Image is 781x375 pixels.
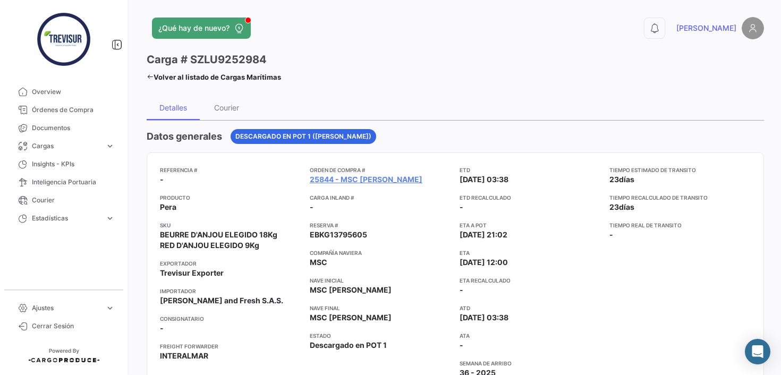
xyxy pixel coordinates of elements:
[147,129,222,144] h4: Datos generales
[32,123,115,133] span: Documentos
[609,175,619,184] span: 23
[32,321,115,331] span: Cerrar Sesión
[310,285,392,295] span: MSC [PERSON_NAME]
[160,259,301,268] app-card-info-title: Exportador
[32,177,115,187] span: Inteligencia Portuaria
[609,193,751,202] app-card-info-title: Tiempo recalculado de transito
[460,331,601,340] app-card-info-title: ATA
[310,249,451,257] app-card-info-title: Compañía naviera
[460,229,507,240] span: [DATE] 21:02
[160,229,277,240] span: BEURRE D'ANJOU ELEGIDO 18Kg
[32,195,115,205] span: Courier
[160,351,208,361] span: INTERALMAR
[310,174,422,185] a: 25844 - MSC [PERSON_NAME]
[160,193,301,202] app-card-info-title: Producto
[460,304,601,312] app-card-info-title: ATD
[460,257,508,268] span: [DATE] 12:00
[105,303,115,313] span: expand_more
[619,175,634,184] span: días
[214,103,239,112] div: Courier
[9,83,119,101] a: Overview
[609,230,613,239] span: -
[32,87,115,97] span: Overview
[147,70,281,84] a: Volver al listado de Cargas Marítimas
[460,312,508,323] span: [DATE] 03:38
[32,303,101,313] span: Ajustes
[160,323,164,334] span: -
[9,119,119,137] a: Documentos
[310,312,392,323] span: MSC [PERSON_NAME]
[460,221,601,229] app-card-info-title: ETA a POT
[310,221,451,229] app-card-info-title: Reserva #
[160,295,283,306] span: [PERSON_NAME] and Fresh S.A.S.
[609,166,751,174] app-card-info-title: Tiempo estimado de transito
[9,155,119,173] a: Insights - KPIs
[460,193,601,202] app-card-info-title: ETD Recalculado
[37,13,90,66] img: 6caa5ca1-1133-4498-815f-28de0616a803.jpeg
[310,166,451,174] app-card-info-title: Orden de Compra #
[745,339,770,364] div: Abrir Intercom Messenger
[310,193,451,202] app-card-info-title: Carga inland #
[9,101,119,119] a: Órdenes de Compra
[160,342,301,351] app-card-info-title: Freight Forwarder
[160,221,301,229] app-card-info-title: SKU
[32,141,101,151] span: Cargas
[310,276,451,285] app-card-info-title: Nave inicial
[32,105,115,115] span: Órdenes de Compra
[460,202,463,211] span: -
[105,141,115,151] span: expand_more
[160,314,301,323] app-card-info-title: Consignatario
[310,331,451,340] app-card-info-title: Estado
[460,340,463,351] span: -
[460,359,601,368] app-card-info-title: Semana de Arribo
[310,202,313,212] span: -
[310,340,387,351] span: Descargado en POT 1
[609,202,619,211] span: 23
[160,166,301,174] app-card-info-title: Referencia #
[32,214,101,223] span: Estadísticas
[105,214,115,223] span: expand_more
[310,304,451,312] app-card-info-title: Nave final
[619,202,634,211] span: días
[160,202,176,212] span: Pera
[235,132,371,141] span: Descargado en POT 1 ([PERSON_NAME])
[158,23,230,33] span: ¿Qué hay de nuevo?
[147,52,267,67] h3: Carga # SZLU9252984
[32,159,115,169] span: Insights - KPIs
[460,276,601,285] app-card-info-title: ETA Recalculado
[676,23,736,33] span: [PERSON_NAME]
[159,103,187,112] div: Detalles
[460,285,463,294] span: -
[310,257,327,268] span: MSC
[609,221,751,229] app-card-info-title: Tiempo real de transito
[160,287,301,295] app-card-info-title: Importador
[160,174,164,185] span: -
[460,174,508,185] span: [DATE] 03:38
[160,240,259,251] span: RED D'ANJOU ELEGIDO 9Kg
[9,173,119,191] a: Inteligencia Portuaria
[152,18,251,39] button: ¿Qué hay de nuevo?
[310,229,367,240] span: EBKG13795605
[460,166,601,174] app-card-info-title: ETD
[460,249,601,257] app-card-info-title: ETA
[742,17,764,39] img: placeholder-user.png
[160,268,224,278] span: Trevisur Exporter
[9,191,119,209] a: Courier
